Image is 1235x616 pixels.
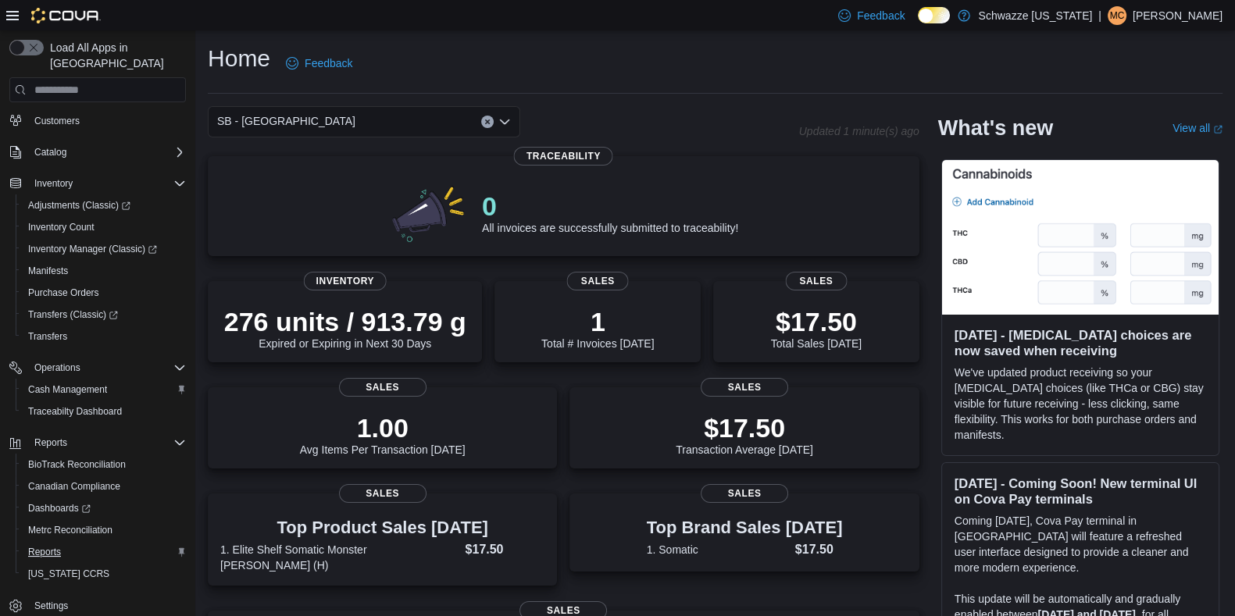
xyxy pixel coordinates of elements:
p: $17.50 [771,306,862,337]
a: Inventory Manager (Classic) [22,240,163,258]
div: Transaction Average [DATE] [676,412,813,456]
span: Feedback [857,8,905,23]
span: Feedback [305,55,352,71]
p: 0 [482,190,738,222]
a: Reports [22,543,67,561]
button: Catalog [3,141,192,163]
span: Catalog [34,146,66,158]
div: Total # Invoices [DATE] [541,306,654,350]
span: Reports [34,436,67,449]
div: Total Sales [DATE] [771,306,862,350]
a: Feedback [280,48,359,79]
h3: Top Brand Sales [DATE] [647,518,843,537]
div: Avg Items Per Transaction [DATE] [300,412,466,456]
button: Transfers [16,326,192,347]
span: Metrc Reconciliation [22,521,186,539]
p: Schwazze [US_STATE] [978,6,1092,25]
button: Inventory [28,174,79,193]
button: Metrc Reconciliation [16,519,192,541]
button: Clear input [481,116,494,128]
button: Inventory Count [16,216,192,238]
p: Coming [DATE], Cova Pay terminal in [GEOGRAPHIC_DATA] will feature a refreshed user interface des... [955,513,1206,575]
span: Dashboards [28,502,91,515]
span: Customers [28,111,186,130]
span: Washington CCRS [22,564,186,583]
button: Customers [3,109,192,132]
span: Inventory [28,174,186,193]
span: Operations [28,358,186,377]
button: Purchase Orders [16,282,192,304]
span: Transfers [22,327,186,346]
p: Updated 1 minute(s) ago [799,125,919,137]
p: | [1098,6,1101,25]
span: Traceabilty Dashboard [28,405,122,418]
span: Sales [567,272,629,290]
button: BioTrack Reconciliation [16,454,192,475]
p: 1.00 [300,412,466,443]
h3: Top Product Sales [DATE] [220,518,544,537]
span: Customers [34,115,80,127]
button: Catalog [28,143,73,162]
span: Sales [701,378,788,397]
button: Canadian Compliance [16,475,192,497]
span: BioTrack Reconciliation [22,455,186,474]
a: [US_STATE] CCRS [22,564,116,583]
a: Transfers [22,327,73,346]
span: Dark Mode [918,23,919,24]
p: [PERSON_NAME] [1133,6,1223,25]
button: Reports [28,433,73,452]
a: Cash Management [22,380,113,399]
span: Sales [701,484,788,503]
button: Manifests [16,260,192,282]
span: BioTrack Reconciliation [28,458,126,471]
span: [US_STATE] CCRS [28,568,109,580]
svg: External link [1213,125,1223,134]
button: Cash Management [16,379,192,401]
dd: $17.50 [795,540,843,559]
p: 1 [541,306,654,337]
span: Metrc Reconciliation [28,524,112,536]
a: Dashboards [16,497,192,519]
span: Inventory Count [28,221,95,233]
span: Inventory Count [22,218,186,237]
span: Traceabilty Dashboard [22,402,186,421]
h1: Home [208,43,270,74]
span: Operations [34,361,80,374]
span: Load All Apps in [GEOGRAPHIC_DATA] [44,40,186,71]
dt: 1. Elite Shelf Somatic Monster [PERSON_NAME] (H) [220,542,459,573]
span: Transfers (Classic) [22,305,186,324]
span: Cash Management [28,383,107,396]
a: Adjustments (Classic) [22,196,137,215]
span: Purchase Orders [28,287,99,299]
button: [US_STATE] CCRS [16,563,192,585]
input: Dark Mode [918,7,951,23]
span: Reports [28,546,61,558]
span: Purchase Orders [22,283,186,302]
button: Operations [28,358,87,377]
a: Inventory Manager (Classic) [16,238,192,260]
span: Manifests [28,265,68,277]
span: Inventory Manager (Classic) [28,243,157,255]
a: Transfers (Classic) [22,305,124,324]
a: Settings [28,596,74,615]
button: Operations [3,357,192,379]
h3: [DATE] - [MEDICAL_DATA] choices are now saved when receiving [955,327,1206,358]
a: Adjustments (Classic) [16,194,192,216]
img: Cova [31,8,101,23]
span: Canadian Compliance [22,477,186,496]
div: Expired or Expiring in Next 30 Days [224,306,466,350]
h2: What's new [938,116,1053,141]
span: Cash Management [22,380,186,399]
span: MC [1110,6,1125,25]
a: Traceabilty Dashboard [22,402,128,421]
span: Transfers [28,330,67,343]
a: BioTrack Reconciliation [22,455,132,474]
span: Inventory [303,272,387,290]
a: Manifests [22,262,74,280]
div: Michael Cornelius [1108,6,1126,25]
a: Canadian Compliance [22,477,127,496]
span: Sales [339,378,427,397]
button: Traceabilty Dashboard [16,401,192,422]
span: Catalog [28,143,186,162]
a: Metrc Reconciliation [22,521,119,539]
